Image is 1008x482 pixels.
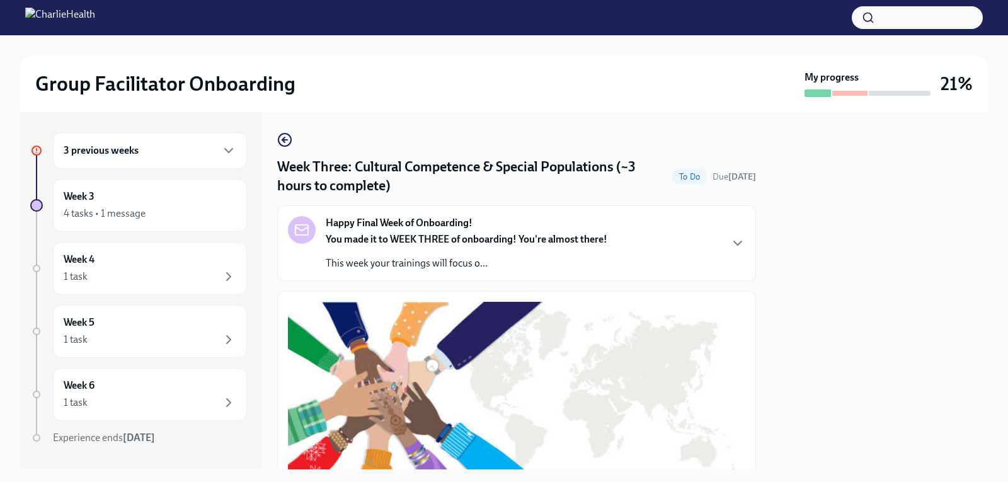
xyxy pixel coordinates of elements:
h2: Group Facilitator Onboarding [35,71,295,96]
strong: [DATE] [728,171,756,182]
h6: 3 previous weeks [64,144,139,158]
strong: [DATE] [123,432,155,444]
h6: Week 3 [64,190,94,204]
a: Week 51 task [30,305,247,358]
div: 4 tasks • 1 message [64,207,146,221]
div: 1 task [64,396,88,410]
span: Experience ends [53,432,155,444]
h6: Week 6 [64,379,94,393]
div: 3 previous weeks [53,132,247,169]
strong: Happy Final Week of Onboarding! [326,216,472,230]
h3: 21% [941,72,973,95]
p: This week your trainings will focus o... [326,256,607,270]
h6: Week 4 [64,253,94,267]
h4: Week Three: Cultural Competence & Special Populations (~3 hours to complete) [277,158,667,195]
a: Week 34 tasks • 1 message [30,179,247,232]
div: 1 task [64,333,88,347]
span: To Do [672,172,707,181]
img: CharlieHealth [25,8,95,28]
span: September 23rd, 2025 09:00 [713,171,756,183]
strong: My progress [805,71,859,84]
a: Week 61 task [30,368,247,421]
a: Week 41 task [30,242,247,295]
h6: Week 5 [64,316,94,330]
div: 1 task [64,270,88,284]
strong: You made it to WEEK THREE of onboarding! You're almost there! [326,233,607,245]
span: Due [713,171,756,182]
